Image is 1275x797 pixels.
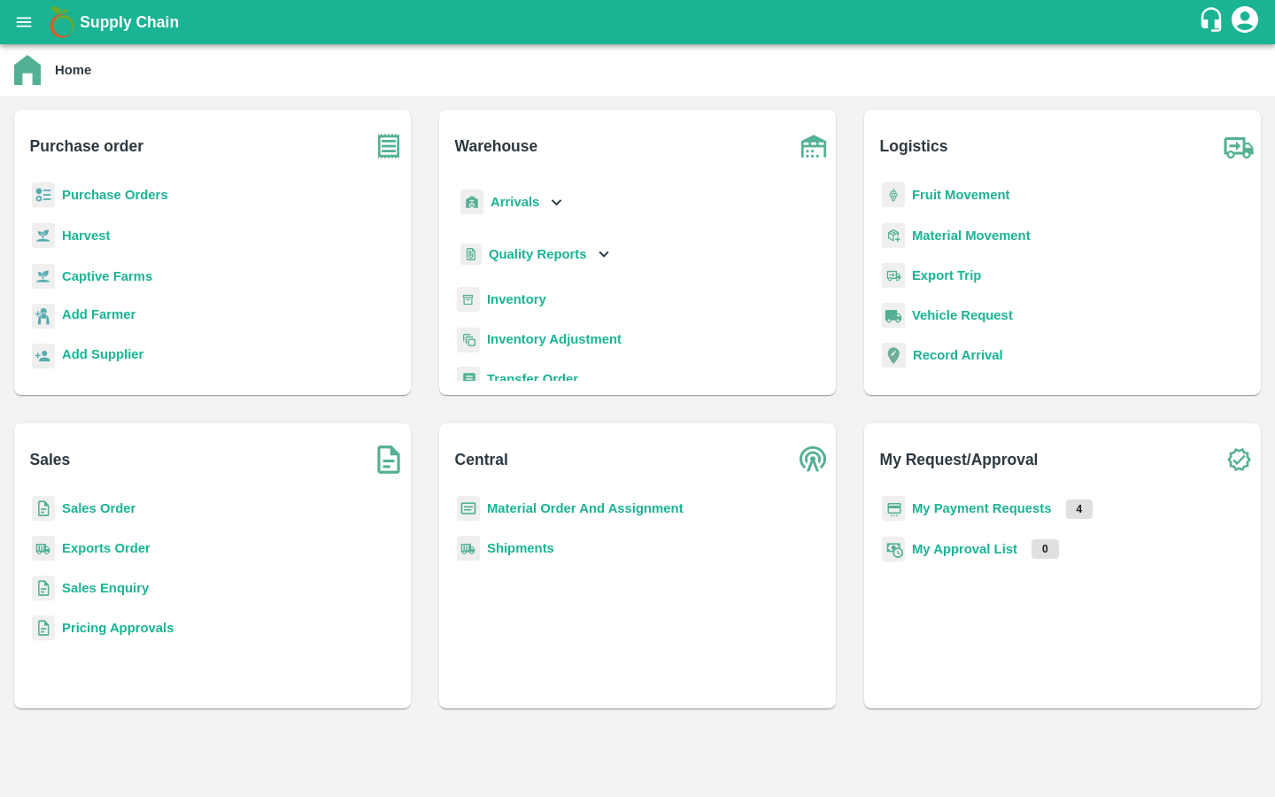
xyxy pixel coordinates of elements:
[487,541,554,555] a: Shipments
[44,4,80,40] img: logo
[80,10,1198,35] a: Supply Chain
[460,190,483,215] img: whArrival
[457,367,480,392] img: whTransfer
[912,501,1052,515] a: My Payment Requests
[457,236,614,273] div: Quality Reports
[55,63,91,77] b: Home
[14,55,41,85] img: home
[912,308,1013,322] a: Vehicle Request
[457,536,480,561] img: shipments
[30,447,71,472] b: Sales
[62,188,168,202] a: Purchase Orders
[367,124,411,168] img: purchase
[32,576,55,601] img: sales
[1217,437,1261,482] img: check
[62,344,143,368] a: Add Supplier
[62,269,152,283] a: Captive Farms
[62,501,135,515] a: Sales Order
[1229,4,1261,41] div: account of current user
[882,182,905,208] img: fruit
[912,268,981,282] a: Export Trip
[367,437,411,482] img: soSales
[489,247,587,261] b: Quality Reports
[912,188,1010,202] a: Fruit Movement
[32,536,55,561] img: shipments
[882,343,906,368] img: recordArrival
[1032,539,1059,559] p: 0
[882,222,905,249] img: material
[882,303,905,329] img: vehicle
[457,182,567,222] div: Arrivals
[30,134,143,159] b: Purchase order
[62,307,135,321] b: Add Farmer
[4,2,44,43] button: open drawer
[487,372,578,386] a: Transfer Order
[882,496,905,522] img: payment
[32,182,55,208] img: reciept
[32,304,55,329] img: farmer
[491,195,539,209] b: Arrivals
[455,134,538,159] b: Warehouse
[912,228,1031,243] a: Material Movement
[487,292,546,306] a: Inventory
[460,244,482,266] img: qualityReport
[62,541,151,555] a: Exports Order
[792,124,836,168] img: warehouse
[457,287,480,313] img: whInventory
[62,621,174,635] a: Pricing Approvals
[880,134,948,159] b: Logistics
[32,222,55,249] img: harvest
[62,581,149,595] a: Sales Enquiry
[1217,124,1261,168] img: truck
[487,332,622,346] a: Inventory Adjustment
[80,13,179,31] b: Supply Chain
[32,496,55,522] img: sales
[457,496,480,522] img: centralMaterial
[1198,6,1229,38] div: customer-support
[487,501,684,515] a: Material Order And Assignment
[62,347,143,361] b: Add Supplier
[880,447,1039,472] b: My Request/Approval
[882,536,905,562] img: approval
[912,542,1017,556] a: My Approval List
[1066,499,1093,519] p: 4
[62,228,110,243] a: Harvest
[32,615,55,641] img: sales
[882,263,905,289] img: delivery
[455,447,508,472] b: Central
[32,263,55,290] img: harvest
[792,437,836,482] img: central
[457,327,480,352] img: inventory
[32,344,55,369] img: supplier
[62,305,135,329] a: Add Farmer
[913,348,1003,362] a: Record Arrival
